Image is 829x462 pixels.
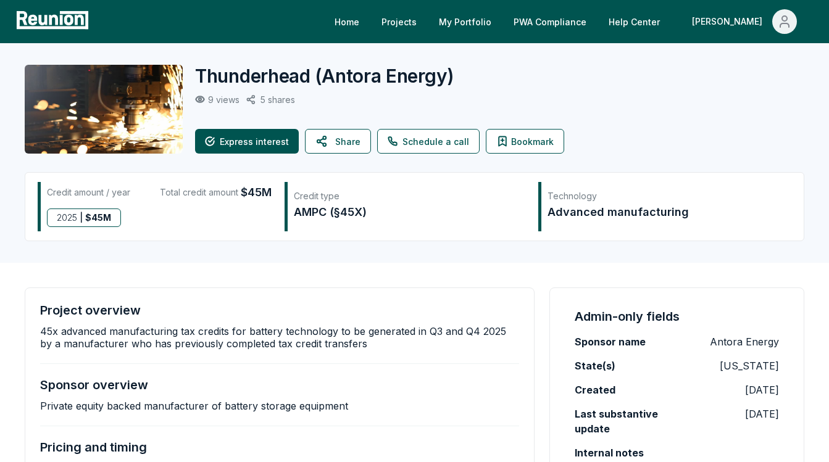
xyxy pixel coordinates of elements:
[745,382,779,397] p: [DATE]
[575,382,615,397] label: Created
[40,325,519,350] p: 45x advanced manufacturing tax credits for battery technology to be generated in Q3 and Q4 2025 b...
[575,406,677,436] label: Last substantive update
[575,445,644,460] label: Internal notes
[294,190,525,202] div: Credit type
[429,9,501,34] a: My Portfolio
[40,440,147,455] h4: Pricing and timing
[195,65,454,87] h2: Thunderhead
[504,9,596,34] a: PWA Compliance
[377,129,480,154] a: Schedule a call
[575,308,680,325] h4: Admin-only fields
[195,129,299,154] button: Express interest
[260,94,295,105] p: 5 shares
[575,334,646,349] label: Sponsor name
[325,9,369,34] a: Home
[305,129,371,154] button: Share
[745,406,779,421] p: [DATE]
[710,334,779,349] p: Antora Energy
[294,204,525,221] div: AMPC (§45X)
[208,94,240,105] p: 9 views
[720,358,779,373] p: [US_STATE]
[40,303,141,318] h4: Project overview
[47,184,130,201] div: Credit amount / year
[548,204,778,221] div: Advanced manufacturing
[486,129,564,154] button: Bookmark
[575,358,615,373] label: State(s)
[315,65,454,87] span: ( Antora Energy )
[57,209,77,226] span: 2025
[325,9,817,34] nav: Main
[85,209,111,226] span: $ 45M
[372,9,427,34] a: Projects
[80,209,83,226] span: |
[548,190,778,202] div: Technology
[40,377,148,392] h4: Sponsor overview
[40,400,348,412] p: Private equity backed manufacturer of battery storage equipment
[160,184,272,201] div: Total credit amount
[599,9,670,34] a: Help Center
[241,184,272,201] span: $45M
[25,65,183,154] img: Thunderhead
[682,9,807,34] button: [PERSON_NAME]
[692,9,767,34] div: [PERSON_NAME]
